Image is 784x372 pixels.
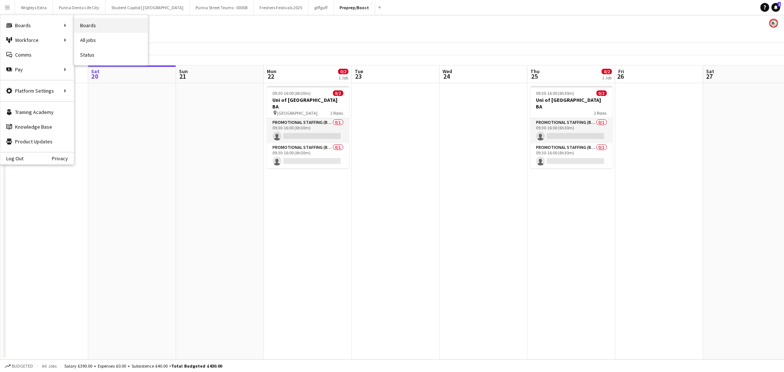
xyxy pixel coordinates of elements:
[64,363,222,369] div: Salary £390.00 + Expenses £0.00 + Subsistence £40.00 =
[618,68,624,75] span: Fri
[90,72,100,81] span: 20
[74,47,148,62] a: Status
[594,110,607,116] span: 2 Roles
[355,68,363,75] span: Tue
[769,19,778,28] app-user-avatar: Bounce Activations Ltd
[529,72,540,81] span: 25
[441,72,452,81] span: 24
[0,33,74,47] div: Workforce
[267,118,349,143] app-card-role: Promotional Staffing (Brand Ambassadors)0/109:30-16:00 (6h30m)
[443,68,452,75] span: Wed
[254,0,308,15] button: Freshers Festivals 2025
[190,0,254,15] button: Purina Street Teams - 00008
[267,68,276,75] span: Mon
[0,134,74,149] a: Product Updates
[0,47,74,62] a: Comms
[0,119,74,134] a: Knowledge Base
[778,2,781,7] span: 1
[354,72,363,81] span: 23
[278,110,318,116] span: [GEOGRAPHIC_DATA]
[273,90,311,96] span: 09:30-16:00 (6h30m)
[74,18,148,33] a: Boards
[53,0,105,15] button: Purina Denta Life City
[333,90,343,96] span: 0/2
[0,18,74,33] div: Boards
[267,97,349,110] h3: Uni of [GEOGRAPHIC_DATA] BA
[15,0,53,15] button: Wrigleys Extra
[266,72,276,81] span: 22
[267,86,349,168] app-job-card: 09:30-16:00 (6h30m)0/2Uni of [GEOGRAPHIC_DATA] BA [GEOGRAPHIC_DATA]2 RolesPromotional Staffing (B...
[178,72,188,81] span: 21
[617,72,624,81] span: 26
[338,69,348,74] span: 0/2
[772,3,780,12] a: 1
[331,110,343,116] span: 2 Roles
[0,83,74,98] div: Platform Settings
[597,90,607,96] span: 0/2
[530,97,613,110] h3: Uni of [GEOGRAPHIC_DATA] BA
[0,62,74,77] div: Pay
[530,86,613,168] app-job-card: 09:30-16:00 (6h30m)0/2Uni of [GEOGRAPHIC_DATA] BA2 RolesPromotional Staffing (Brand Ambassadors)0...
[530,143,613,168] app-card-role: Promotional Staffing (Brand Ambassadors)0/109:30-16:00 (6h30m)
[105,0,190,15] button: Student Capitol | [GEOGRAPHIC_DATA]
[171,363,222,369] span: Total Budgeted £430.00
[74,33,148,47] a: All jobs
[12,364,33,369] span: Budgeted
[308,0,334,15] button: giffgaff
[0,105,74,119] a: Training Academy
[179,68,188,75] span: Sun
[4,362,34,370] button: Budgeted
[536,90,574,96] span: 09:30-16:00 (6h30m)
[267,143,349,168] app-card-role: Promotional Staffing (Brand Ambassadors)0/109:30-16:00 (6h30m)
[334,0,375,15] button: Proprep/Boost
[706,68,714,75] span: Sat
[602,69,612,74] span: 0/2
[339,75,348,81] div: 1 Job
[530,68,540,75] span: Thu
[602,75,612,81] div: 1 Job
[40,363,58,369] span: All jobs
[530,118,613,143] app-card-role: Promotional Staffing (Brand Ambassadors)0/109:30-16:00 (6h30m)
[52,155,74,161] a: Privacy
[91,68,100,75] span: Sat
[705,72,714,81] span: 27
[0,155,24,161] a: Log Out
